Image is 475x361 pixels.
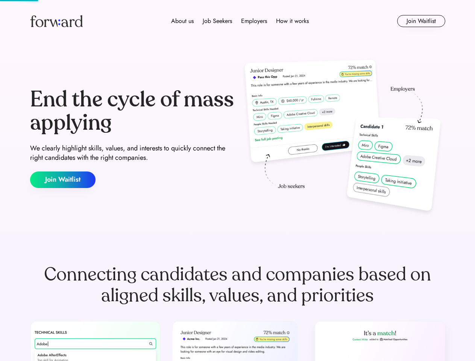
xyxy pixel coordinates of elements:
div: We clearly highlight skills, values, and interests to quickly connect the right candidates with t... [30,144,235,162]
button: Join Waitlist [30,171,96,188]
div: Employers [241,17,267,26]
img: Forward logo [30,15,83,27]
div: How it works [276,17,309,26]
div: Connecting candidates and companies based on aligned skills, values, and priorities [30,264,445,306]
div: Job Seekers [203,17,232,26]
div: About us [171,17,194,26]
button: Join Waitlist [397,15,445,27]
img: hero-image.png [241,57,445,219]
div: End the cycle of mass applying [30,88,235,134]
